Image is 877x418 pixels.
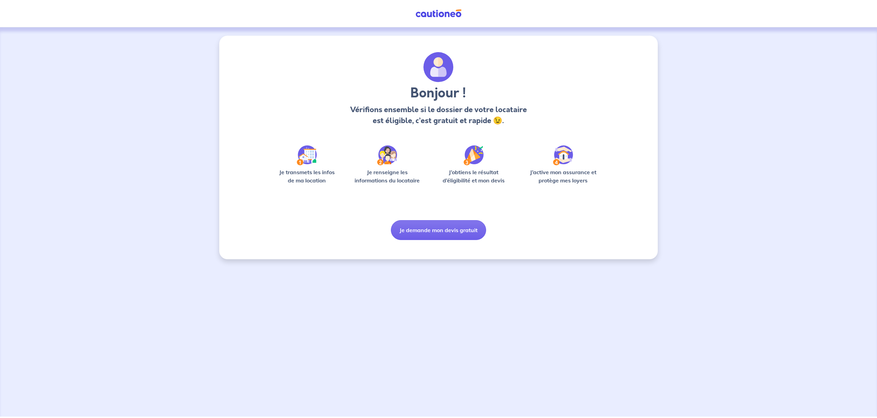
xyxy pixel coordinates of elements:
img: /static/90a569abe86eec82015bcaae536bd8e6/Step-1.svg [297,145,317,165]
p: Je renseigne les informations du locataire [350,168,424,184]
img: /static/f3e743aab9439237c3e2196e4328bba9/Step-3.svg [464,145,484,165]
button: Je demande mon devis gratuit [391,220,486,240]
img: /static/bfff1cf634d835d9112899e6a3df1a5d/Step-4.svg [553,145,573,165]
img: Cautioneo [413,9,464,18]
h3: Bonjour ! [348,85,529,101]
p: J’active mon assurance et protège mes loyers [523,168,603,184]
img: archivate [423,52,454,82]
p: Vérifions ensemble si le dossier de votre locataire est éligible, c’est gratuit et rapide 😉. [348,104,529,126]
p: Je transmets les infos de ma location [274,168,339,184]
p: J’obtiens le résultat d’éligibilité et mon devis [435,168,512,184]
img: /static/c0a346edaed446bb123850d2d04ad552/Step-2.svg [377,145,397,165]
